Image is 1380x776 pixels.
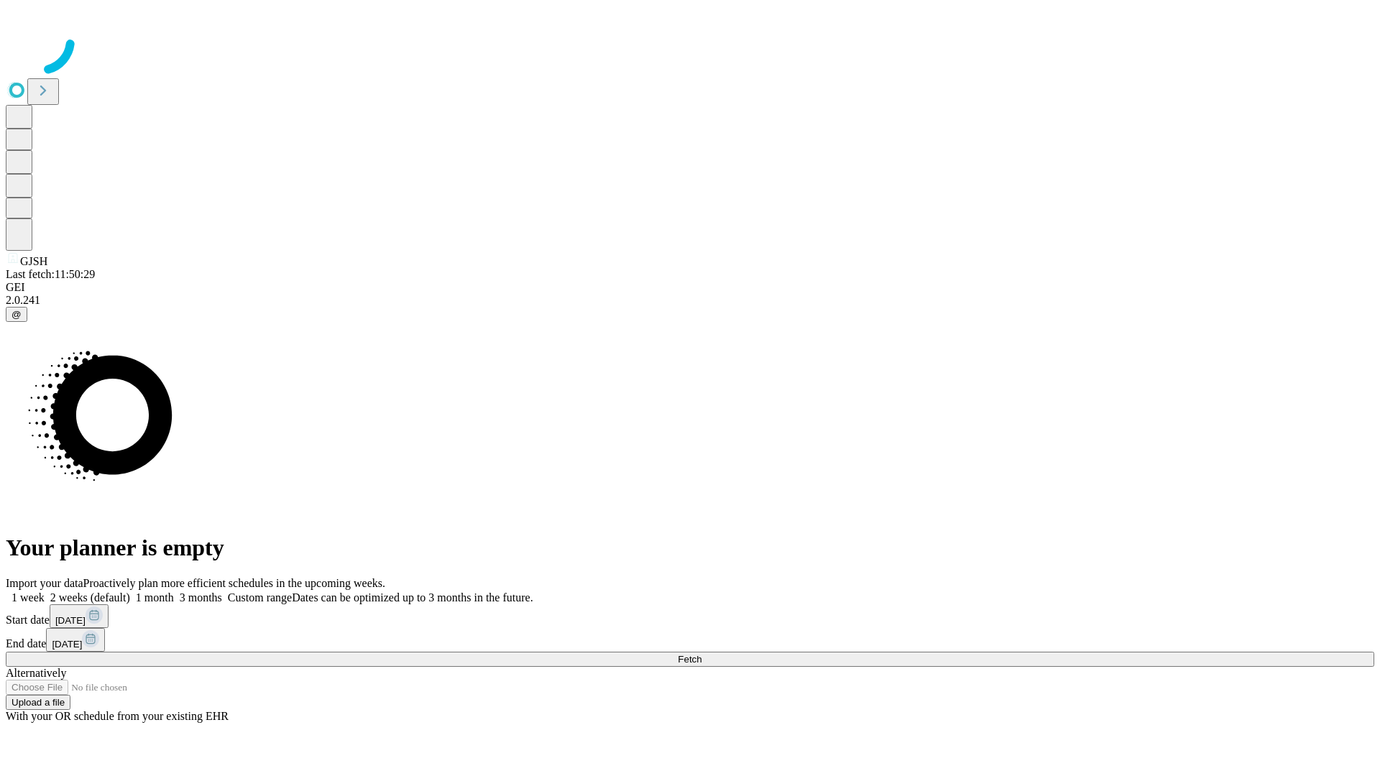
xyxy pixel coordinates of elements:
[6,294,1374,307] div: 2.0.241
[292,591,533,604] span: Dates can be optimized up to 3 months in the future.
[6,695,70,710] button: Upload a file
[11,309,22,320] span: @
[11,591,45,604] span: 1 week
[6,281,1374,294] div: GEI
[20,255,47,267] span: GJSH
[136,591,174,604] span: 1 month
[50,591,130,604] span: 2 weeks (default)
[6,652,1374,667] button: Fetch
[52,639,82,650] span: [DATE]
[46,628,105,652] button: [DATE]
[55,615,86,626] span: [DATE]
[6,577,83,589] span: Import your data
[6,710,229,722] span: With your OR schedule from your existing EHR
[50,604,109,628] button: [DATE]
[228,591,292,604] span: Custom range
[6,535,1374,561] h1: Your planner is empty
[6,604,1374,628] div: Start date
[6,307,27,322] button: @
[678,654,701,665] span: Fetch
[180,591,222,604] span: 3 months
[6,667,66,679] span: Alternatively
[6,628,1374,652] div: End date
[6,268,95,280] span: Last fetch: 11:50:29
[83,577,385,589] span: Proactively plan more efficient schedules in the upcoming weeks.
